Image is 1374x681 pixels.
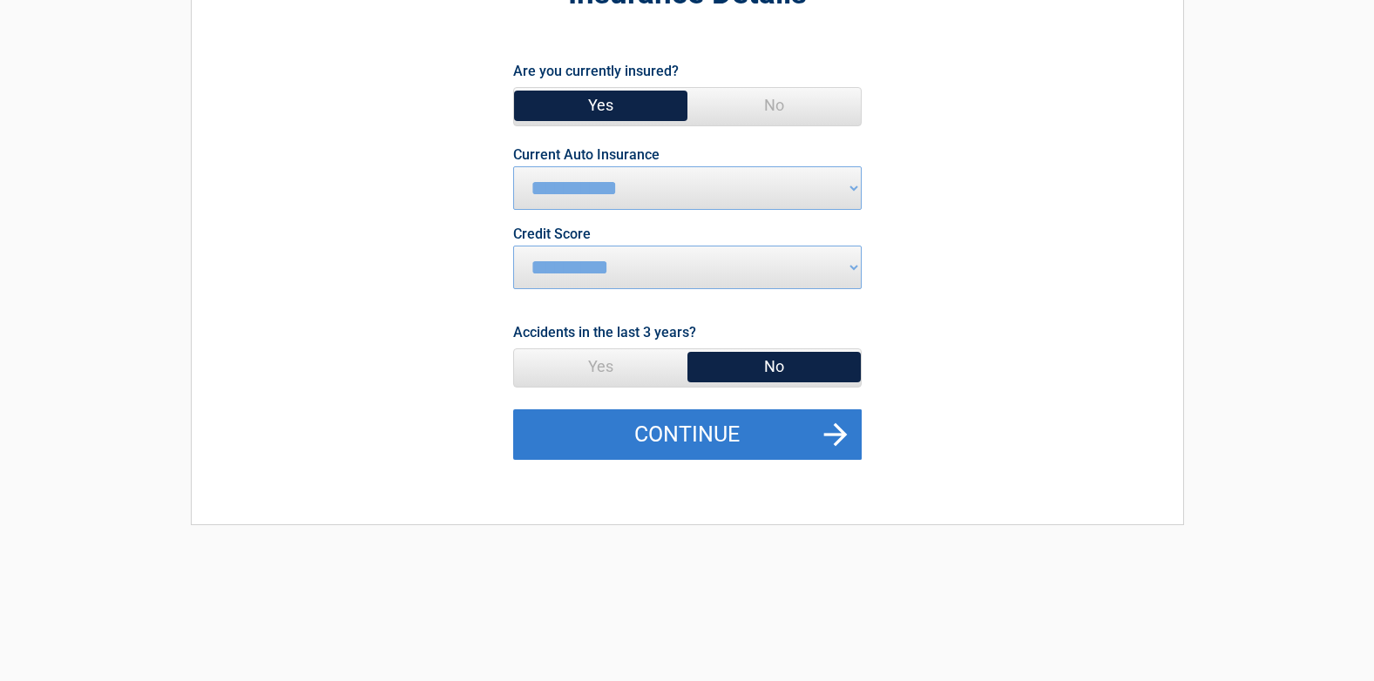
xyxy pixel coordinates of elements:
[514,88,687,123] span: Yes
[514,349,687,384] span: Yes
[687,88,861,123] span: No
[513,320,696,344] label: Accidents in the last 3 years?
[513,59,679,83] label: Are you currently insured?
[513,148,660,162] label: Current Auto Insurance
[513,409,862,460] button: Continue
[687,349,861,384] span: No
[513,227,591,241] label: Credit Score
